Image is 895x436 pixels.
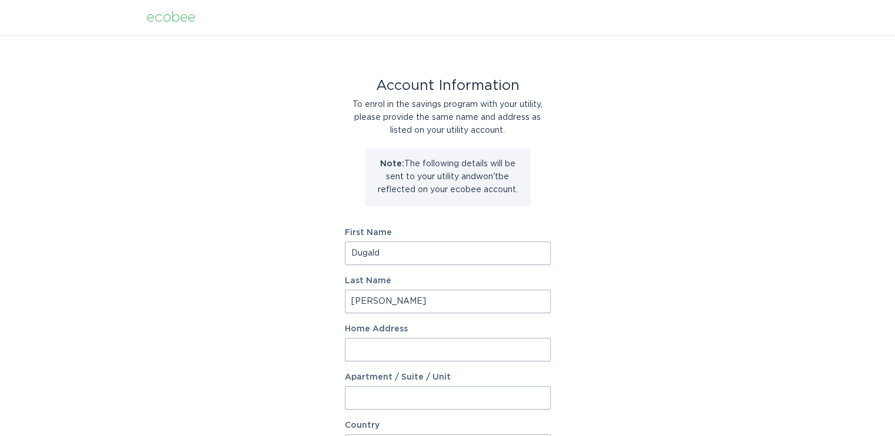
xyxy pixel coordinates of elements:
strong: Note: [380,160,404,168]
div: ecobee [147,11,195,24]
label: First Name [345,229,551,237]
div: Account Information [345,79,551,92]
label: Country [345,421,380,430]
p: The following details will be sent to your utility and won't be reflected on your ecobee account. [374,157,521,196]
label: Apartment / Suite / Unit [345,373,551,381]
div: To enrol in the savings program with your utility, please provide the same name and address as li... [345,98,551,137]
label: Home Address [345,325,551,333]
label: Last Name [345,277,551,285]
